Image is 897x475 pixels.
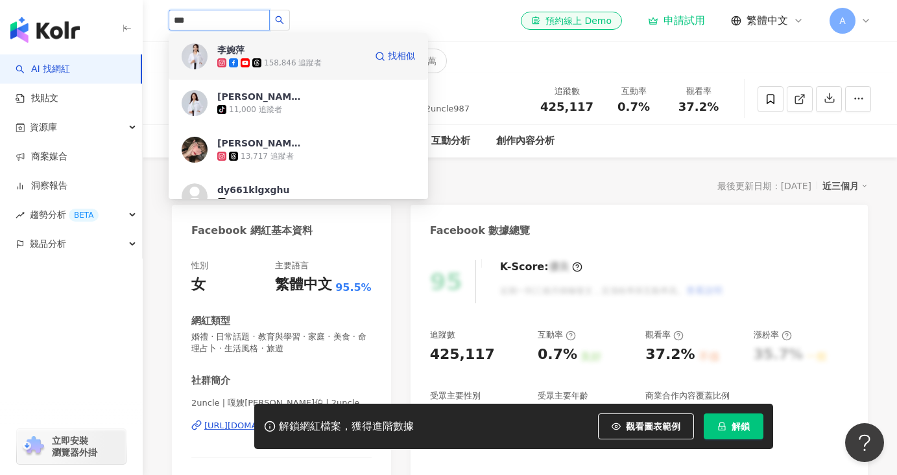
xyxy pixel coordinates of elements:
[430,390,481,402] div: 受眾主要性別
[375,43,415,69] a: 找相似
[732,421,750,432] span: 解鎖
[500,260,582,274] div: K-Score :
[69,209,99,222] div: BETA
[839,14,846,28] span: A
[275,275,332,295] div: 繁體中文
[626,421,680,432] span: 觀看圖表範例
[645,329,684,341] div: 觀看率
[430,224,531,238] div: Facebook 數據總覽
[16,92,58,105] a: 找貼文
[598,413,694,439] button: 觀看圖表範例
[52,435,97,458] span: 立即安裝 瀏覽器外掛
[531,14,612,27] div: 預約線上 Demo
[191,397,372,409] span: 2uncle | 嘎嫂[PERSON_NAME]伯 | 2uncle
[538,345,577,365] div: 0.7%
[521,12,622,30] a: 預約線上 Demo
[754,329,792,341] div: 漲粉率
[16,63,70,76] a: searchAI 找網紅
[191,275,206,295] div: 女
[431,133,470,149] div: 互動分析
[16,180,67,192] a: 洞察報告
[182,137,208,163] img: KOL Avatar
[674,85,723,98] div: 觀看率
[191,260,208,272] div: 性別
[822,178,868,194] div: 近三個月
[229,104,282,115] div: 11,000 追蹤者
[241,151,294,162] div: 13,717 追蹤者
[264,58,322,69] div: 158,846 追蹤者
[717,422,726,431] span: lock
[388,50,415,63] span: 找相似
[704,413,763,439] button: 解鎖
[747,14,788,28] span: 繁體中文
[182,183,208,209] img: KOL Avatar
[540,100,593,113] span: 425,117
[182,43,208,69] img: KOL Avatar
[645,345,695,365] div: 37.2%
[430,329,455,341] div: 追蹤數
[496,133,555,149] div: 創作內容分析
[16,150,67,163] a: 商案媒合
[16,211,25,220] span: rise
[538,390,588,402] div: 受眾主要年齡
[275,16,284,25] span: search
[229,198,277,209] div: 1,997 追蹤者
[217,183,290,196] div: dy661klgxghu
[645,390,730,402] div: 商業合作內容覆蓋比例
[217,137,302,150] div: [PERSON_NAME]
[648,14,705,27] a: 申請試用
[279,420,414,434] div: 解鎖網紅檔案，獲得進階數據
[191,374,230,388] div: 社群簡介
[10,17,80,43] img: logo
[335,281,372,295] span: 95.5%
[609,85,658,98] div: 互動率
[21,436,46,457] img: chrome extension
[540,85,593,98] div: 追蹤數
[678,100,719,113] span: 37.2%
[217,43,245,56] div: 李婉萍
[17,429,126,464] a: chrome extension立即安裝 瀏覽器外掛
[538,329,576,341] div: 互動率
[30,113,57,142] span: 資源庫
[191,314,230,328] div: 網紅類型
[191,224,313,238] div: Facebook 網紅基本資料
[717,181,811,191] div: 最後更新日期：[DATE]
[30,229,66,259] span: 競品分析
[182,90,208,116] img: KOL Avatar
[275,260,309,272] div: 主要語言
[217,90,302,103] div: [PERSON_NAME]營養師
[430,345,495,365] div: 425,117
[191,331,372,354] span: 婚禮 · 日常話題 · 教育與學習 · 家庭 · 美食 · 命理占卜 · 生活風格 · 旅遊
[30,200,99,229] span: 趨勢分析
[617,100,650,113] span: 0.7%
